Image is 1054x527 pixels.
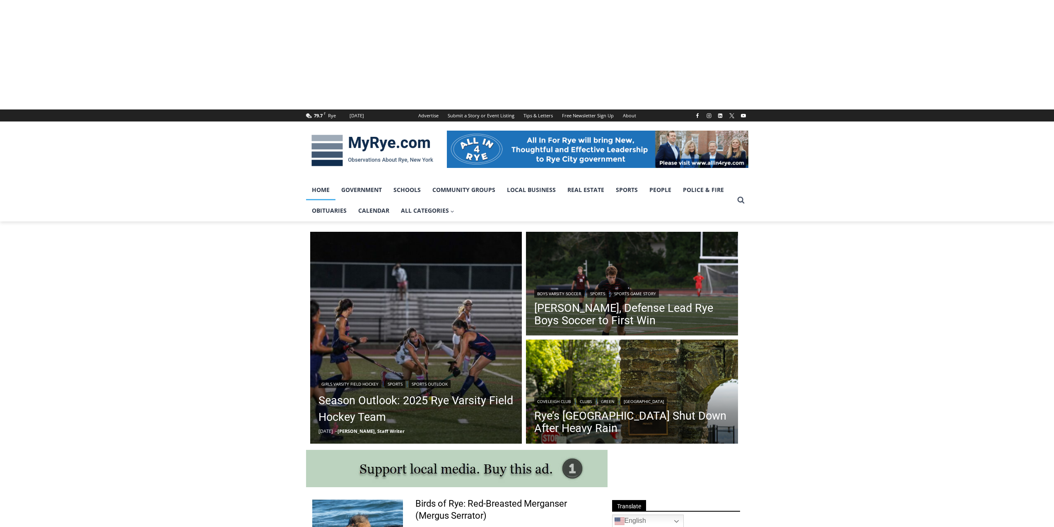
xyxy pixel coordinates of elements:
[328,112,336,119] div: Rye
[310,232,522,444] img: (PHOTO: Rye Varsity Field Hockey Head Coach Kelly Vegliante has named senior captain Kate Morreal...
[443,109,519,121] a: Submit a Story or Event Listing
[324,111,326,116] span: F
[519,109,557,121] a: Tips & Letters
[526,232,738,338] img: (PHOTO: Rye Boys Soccer's Lex Cox (#23) dribbling againt Tappan Zee on Thursday, September 4. Cre...
[352,200,395,221] a: Calendar
[587,289,608,298] a: Sports
[618,109,641,121] a: About
[310,232,522,444] a: Read More Season Outlook: 2025 Rye Varsity Field Hockey Team
[401,206,455,215] span: All Categories
[427,180,501,200] a: Community Groups
[738,111,748,121] a: YouTube
[306,129,439,172] img: MyRye.com
[562,180,610,200] a: Real Estate
[557,109,618,121] a: Free Newsletter Sign Up
[704,111,714,121] a: Instagram
[526,340,738,446] img: (PHOTO: Coveleigh Club, at 459 Stuyvesant Avenue in Rye. Credit: Justin Gray.)
[335,180,388,200] a: Government
[611,289,659,298] a: Sports Game Story
[395,200,461,221] a: All Categories
[612,500,646,511] span: Translate
[447,131,748,168] img: All in for Rye
[610,180,644,200] a: Sports
[306,180,733,221] nav: Primary Navigation
[314,112,323,119] span: 79.7
[733,193,748,208] button: View Search Form
[501,180,562,200] a: Local Business
[318,378,514,388] div: | |
[388,180,427,200] a: Schools
[318,392,514,425] a: Season Outlook: 2025 Rye Varsity Field Hockey Team
[715,111,725,121] a: Linkedin
[526,340,738,446] a: Read More Rye’s Coveleigh Beach Shut Down After Heavy Rain
[409,380,451,388] a: Sports Outlook
[615,516,625,526] img: en
[306,200,352,221] a: Obituaries
[318,428,333,434] time: [DATE]
[577,397,595,406] a: Clubs
[692,111,702,121] a: Facebook
[350,112,364,119] div: [DATE]
[318,380,381,388] a: Girls Varsity Field Hockey
[335,428,338,434] span: –
[534,302,730,327] a: [PERSON_NAME], Defense Lead Rye Boys Soccer to First Win
[414,109,641,121] nav: Secondary Navigation
[727,111,737,121] a: X
[677,180,730,200] a: Police & Fire
[338,428,405,434] a: [PERSON_NAME], Staff Writer
[534,396,730,406] div: | | |
[385,380,405,388] a: Sports
[306,450,608,487] img: support local media, buy this ad
[534,288,730,298] div: | |
[534,397,574,406] a: Coveleigh Club
[644,180,677,200] a: People
[526,232,738,338] a: Read More Cox, Defense Lead Rye Boys Soccer to First Win
[534,410,730,435] a: Rye’s [GEOGRAPHIC_DATA] Shut Down After Heavy Rain
[414,109,443,121] a: Advertise
[306,180,335,200] a: Home
[621,397,667,406] a: [GEOGRAPHIC_DATA]
[598,397,617,406] a: Green
[534,289,584,298] a: Boys Varsity Soccer
[415,498,597,522] a: Birds of Rye: Red-Breasted Merganser (Mergus Serrator)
